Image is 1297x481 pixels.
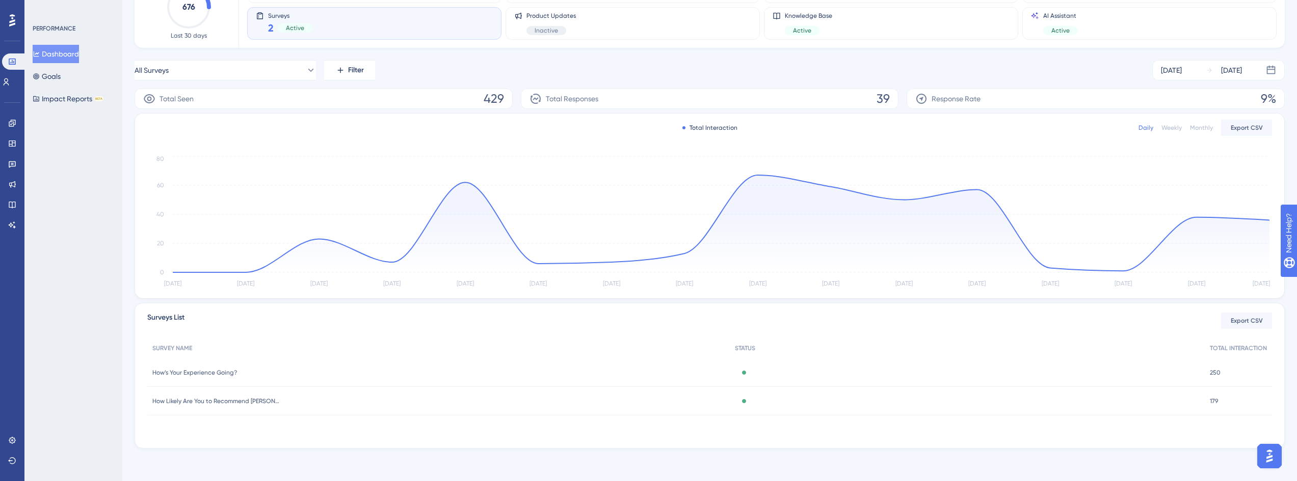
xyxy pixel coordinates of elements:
[157,240,164,247] tspan: 20
[484,91,504,107] span: 429
[1139,124,1153,132] div: Daily
[530,280,547,287] tspan: [DATE]
[160,93,194,105] span: Total Seen
[1231,124,1263,132] span: Export CSV
[348,64,364,76] span: Filter
[1210,397,1218,405] span: 179
[33,90,103,108] button: Impact ReportsBETA
[877,91,890,107] span: 39
[895,280,913,287] tspan: [DATE]
[160,269,164,276] tspan: 0
[676,280,693,287] tspan: [DATE]
[310,280,328,287] tspan: [DATE]
[785,12,832,20] span: Knowledge Base
[1043,12,1078,20] span: AI Assistant
[546,93,598,105] span: Total Responses
[1254,441,1285,471] iframe: UserGuiding AI Assistant Launcher
[1188,280,1205,287] tspan: [DATE]
[1161,64,1182,76] div: [DATE]
[1261,91,1276,107] span: 9%
[157,182,164,189] tspan: 60
[33,24,75,33] div: PERFORMANCE
[171,32,207,40] span: Last 30 days
[1231,317,1263,325] span: Export CSV
[1221,313,1272,329] button: Export CSV
[164,280,181,287] tspan: [DATE]
[156,211,164,218] tspan: 40
[822,280,839,287] tspan: [DATE]
[268,21,274,35] span: 2
[24,3,64,15] span: Need Help?
[603,280,620,287] tspan: [DATE]
[1210,369,1221,377] span: 250
[237,280,254,287] tspan: [DATE]
[1051,26,1070,35] span: Active
[1115,280,1132,287] tspan: [DATE]
[152,344,192,352] span: SURVEY NAME
[535,26,558,35] span: Inactive
[682,124,737,132] div: Total Interaction
[286,24,304,32] span: Active
[94,96,103,101] div: BETA
[268,12,312,19] span: Surveys
[1210,344,1267,352] span: TOTAL INTERACTION
[152,369,237,377] span: How’s Your Experience Going?
[33,67,61,86] button: Goals
[383,280,401,287] tspan: [DATE]
[147,312,184,330] span: Surveys List
[135,64,169,76] span: All Surveys
[152,397,280,405] span: How Likely Are You to Recommend [PERSON_NAME]?
[793,26,811,35] span: Active
[182,2,195,12] text: 676
[526,12,576,20] span: Product Updates
[932,93,981,105] span: Response Rate
[1042,280,1059,287] tspan: [DATE]
[1161,124,1182,132] div: Weekly
[457,280,474,287] tspan: [DATE]
[735,344,755,352] span: STATUS
[1190,124,1213,132] div: Monthly
[324,60,375,80] button: Filter
[1221,120,1272,136] button: Export CSV
[968,280,986,287] tspan: [DATE]
[156,155,164,162] tspan: 80
[33,45,79,63] button: Dashboard
[1221,64,1242,76] div: [DATE]
[749,280,766,287] tspan: [DATE]
[1253,280,1270,287] tspan: [DATE]
[135,60,316,80] button: All Surveys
